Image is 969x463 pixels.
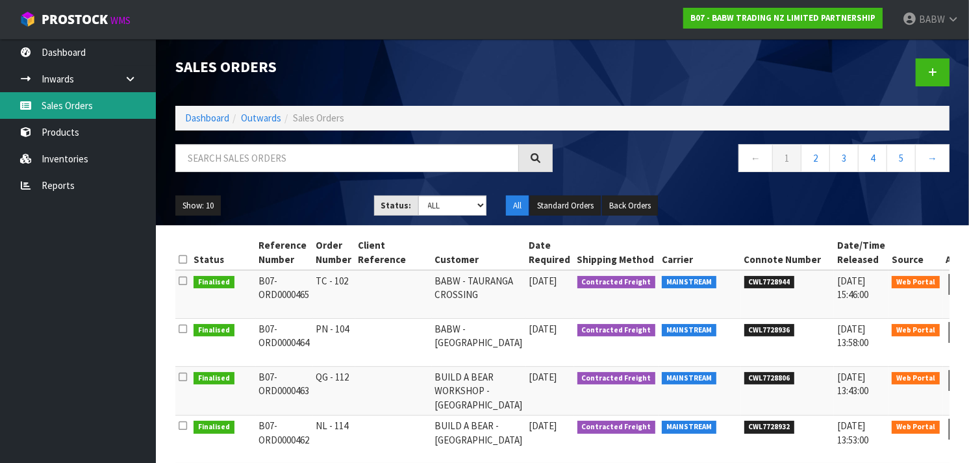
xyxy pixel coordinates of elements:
[432,270,526,319] td: BABW - TAURANGA CROSSING
[530,195,601,216] button: Standard Orders
[194,421,234,434] span: Finalised
[526,235,574,270] th: Date Required
[241,112,281,124] a: Outwards
[577,276,656,289] span: Contracted Freight
[110,14,131,27] small: WMS
[915,144,950,172] a: →
[741,235,835,270] th: Connote Number
[887,144,916,172] a: 5
[506,195,529,216] button: All
[381,200,412,211] strong: Status:
[690,12,875,23] strong: B07 - BABW TRADING NZ LIMITED PARTNERSHIP
[837,419,868,445] span: [DATE] 13:53:00
[313,235,355,270] th: Order Number
[662,421,716,434] span: MAINSTREAM
[42,11,108,28] span: ProStock
[256,270,313,319] td: B07-ORD0000465
[19,11,36,27] img: cube-alt.png
[313,319,355,367] td: PN - 104
[829,144,859,172] a: 3
[744,421,795,434] span: CWL7728932
[602,195,658,216] button: Back Orders
[577,372,656,385] span: Contracted Freight
[919,13,945,25] span: BABW
[744,324,795,337] span: CWL7728936
[662,276,716,289] span: MAINSTREAM
[892,324,940,337] span: Web Portal
[432,319,526,367] td: BABW - [GEOGRAPHIC_DATA]
[194,372,234,385] span: Finalised
[837,371,868,397] span: [DATE] 13:43:00
[529,419,557,432] span: [DATE]
[432,235,526,270] th: Customer
[744,276,795,289] span: CWL7728944
[772,144,801,172] a: 1
[662,372,716,385] span: MAINSTREAM
[659,235,741,270] th: Carrier
[432,367,526,416] td: BUILD A BEAR WORKSHOP - [GEOGRAPHIC_DATA]
[529,371,557,383] span: [DATE]
[662,324,716,337] span: MAINSTREAM
[175,144,519,172] input: Search sales orders
[892,421,940,434] span: Web Portal
[529,275,557,287] span: [DATE]
[194,276,234,289] span: Finalised
[256,367,313,416] td: B07-ORD0000463
[293,112,344,124] span: Sales Orders
[858,144,887,172] a: 4
[572,144,950,176] nav: Page navigation
[577,324,656,337] span: Contracted Freight
[355,235,432,270] th: Client Reference
[837,323,868,349] span: [DATE] 13:58:00
[744,372,795,385] span: CWL7728806
[313,270,355,319] td: TC - 102
[175,58,553,75] h1: Sales Orders
[190,235,256,270] th: Status
[892,276,940,289] span: Web Portal
[577,421,656,434] span: Contracted Freight
[529,323,557,335] span: [DATE]
[194,324,234,337] span: Finalised
[256,235,313,270] th: Reference Number
[892,372,940,385] span: Web Portal
[256,319,313,367] td: B07-ORD0000464
[313,367,355,416] td: QG - 112
[801,144,830,172] a: 2
[888,235,943,270] th: Source
[574,235,659,270] th: Shipping Method
[837,275,868,301] span: [DATE] 15:46:00
[738,144,773,172] a: ←
[185,112,229,124] a: Dashboard
[834,235,888,270] th: Date/Time Released
[175,195,221,216] button: Show: 10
